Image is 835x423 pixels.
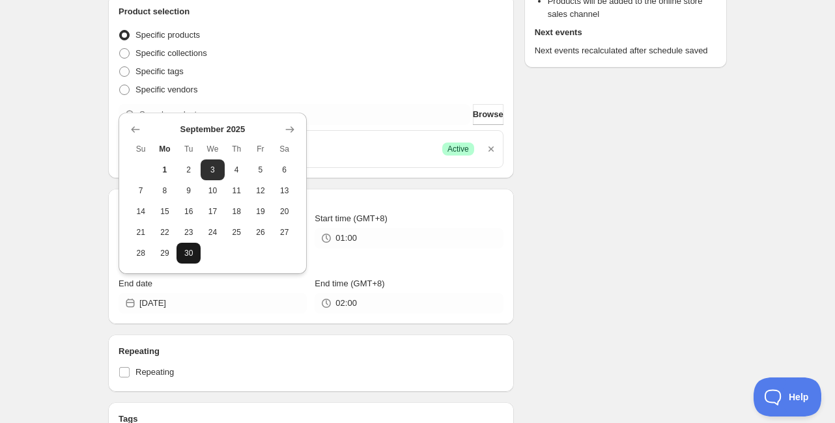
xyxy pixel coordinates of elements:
[249,222,273,243] button: Friday September 26 2025
[177,222,201,243] button: Tuesday September 23 2025
[119,5,503,18] h2: Product selection
[254,185,268,196] span: 12
[254,206,268,217] span: 19
[254,165,268,175] span: 5
[272,180,296,201] button: Saturday September 13 2025
[315,279,384,288] span: End time (GMT+8)
[134,206,148,217] span: 14
[182,227,195,238] span: 23
[135,66,184,76] span: Specific tags
[139,104,470,125] input: Search products
[134,227,148,238] span: 21
[129,180,153,201] button: Sunday September 7 2025
[153,139,177,159] th: Monday
[473,108,503,121] span: Browse
[158,165,172,175] span: 1
[249,139,273,159] th: Friday
[134,248,148,258] span: 28
[129,243,153,264] button: Sunday September 28 2025
[182,165,195,175] span: 2
[182,144,195,154] span: Tu
[135,367,174,377] span: Repeating
[182,185,195,196] span: 9
[277,185,291,196] span: 13
[182,206,195,217] span: 16
[249,201,273,222] button: Friday September 19 2025
[158,227,172,238] span: 22
[177,201,201,222] button: Tuesday September 16 2025
[201,159,225,180] button: Wednesday September 3 2025
[535,26,716,39] h2: Next events
[158,185,172,196] span: 8
[277,227,291,238] span: 27
[134,185,148,196] span: 7
[206,206,219,217] span: 17
[158,144,172,154] span: Mo
[225,201,249,222] button: Thursday September 18 2025
[153,222,177,243] button: Monday September 22 2025
[447,144,469,154] span: Active
[206,185,219,196] span: 10
[225,139,249,159] th: Thursday
[254,227,268,238] span: 26
[315,213,388,223] span: Start time (GMT+8)
[177,180,201,201] button: Tuesday September 9 2025
[201,222,225,243] button: Wednesday September 24 2025
[206,227,219,238] span: 24
[272,201,296,222] button: Saturday September 20 2025
[153,180,177,201] button: Monday September 8 2025
[153,201,177,222] button: Monday September 15 2025
[277,144,291,154] span: Sa
[754,377,822,416] iframe: Toggle Customer Support
[177,243,201,264] button: Tuesday September 30 2025
[206,165,219,175] span: 3
[225,180,249,201] button: Thursday September 11 2025
[230,185,244,196] span: 11
[134,144,148,154] span: Su
[277,165,291,175] span: 6
[135,48,207,58] span: Specific collections
[182,248,195,258] span: 30
[201,180,225,201] button: Wednesday September 10 2025
[201,201,225,222] button: Wednesday September 17 2025
[230,227,244,238] span: 25
[153,159,177,180] button: Today Monday September 1 2025
[254,144,268,154] span: Fr
[135,85,197,94] span: Specific vendors
[177,139,201,159] th: Tuesday
[177,159,201,180] button: Tuesday September 2 2025
[230,165,244,175] span: 4
[129,139,153,159] th: Sunday
[272,139,296,159] th: Saturday
[249,180,273,201] button: Friday September 12 2025
[201,139,225,159] th: Wednesday
[153,243,177,264] button: Monday September 29 2025
[129,222,153,243] button: Sunday September 21 2025
[249,159,273,180] button: Friday September 5 2025
[272,222,296,243] button: Saturday September 27 2025
[225,159,249,180] button: Thursday September 4 2025
[206,144,219,154] span: We
[129,201,153,222] button: Sunday September 14 2025
[230,206,244,217] span: 18
[473,104,503,125] button: Browse
[225,222,249,243] button: Thursday September 25 2025
[281,120,299,139] button: Show next month, October 2025
[158,206,172,217] span: 15
[277,206,291,217] span: 20
[126,120,145,139] button: Show previous month, August 2025
[135,30,200,40] span: Specific products
[119,345,503,358] h2: Repeating
[535,44,716,57] p: Next events recalculated after schedule saved
[119,279,152,288] span: End date
[230,144,244,154] span: Th
[272,159,296,180] button: Saturday September 6 2025
[158,248,172,258] span: 29
[119,199,503,212] h2: Active dates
